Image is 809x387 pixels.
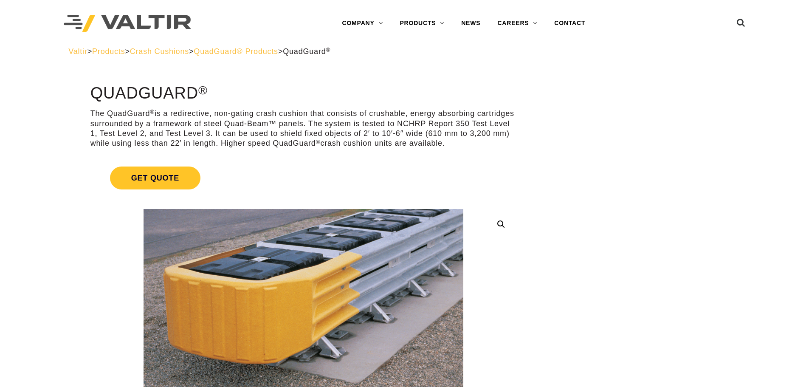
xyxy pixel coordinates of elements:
span: QuadGuard [283,47,330,56]
img: Valtir [64,15,191,32]
a: QuadGuard® Products [194,47,278,56]
sup: ® [150,109,155,115]
div: > > > > [68,47,741,56]
a: Crash Cushions [130,47,189,56]
sup: ® [198,83,208,97]
a: Products [92,47,125,56]
p: The QuadGuard is a redirective, non-gating crash cushion that consists of crushable, energy absor... [90,109,516,149]
h1: QuadGuard [90,85,516,102]
a: COMPANY [333,15,391,32]
a: PRODUCTS [391,15,453,32]
a: Get Quote [90,156,516,200]
a: Valtir [68,47,87,56]
a: CONTACT [546,15,594,32]
sup: ® [316,139,321,145]
sup: ® [326,47,331,53]
a: NEWS [453,15,489,32]
span: Get Quote [110,167,200,189]
a: CAREERS [489,15,546,32]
